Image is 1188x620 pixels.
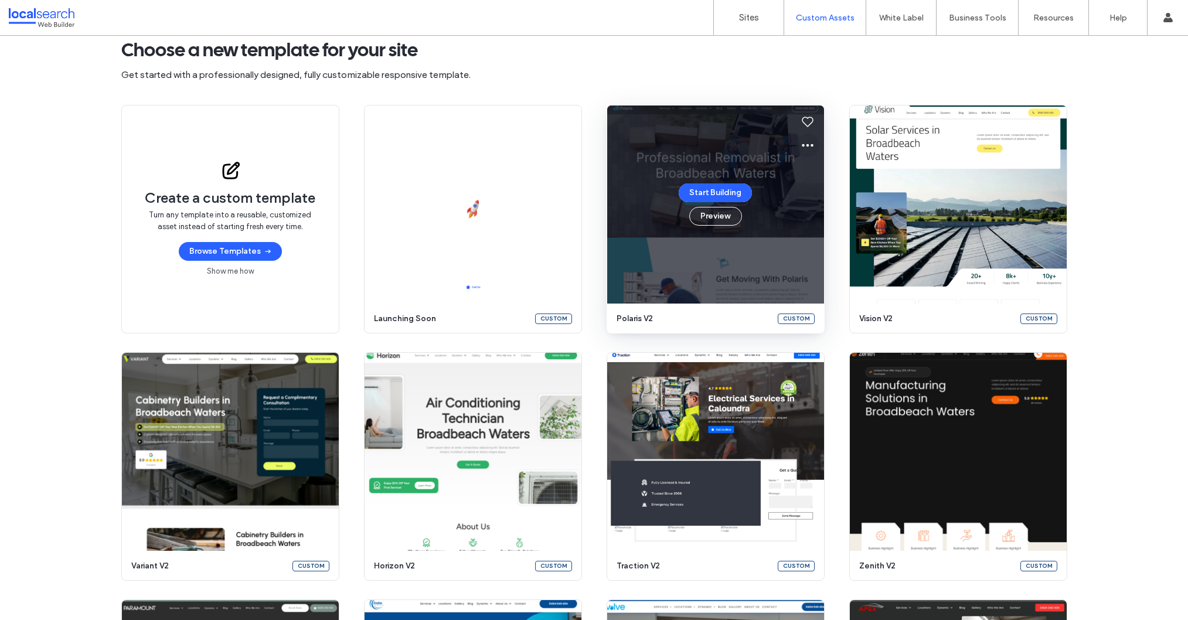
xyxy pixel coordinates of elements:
[739,12,759,23] label: Sites
[1020,561,1057,571] div: Custom
[121,69,1067,81] span: Get started with a professionally designed, fully customizable responsive template.
[796,13,855,23] label: Custom Assets
[1020,314,1057,324] div: Custom
[949,13,1006,23] label: Business Tools
[145,209,315,233] span: Turn any template into a reusable, customized asset instead of starting fresh every time.
[859,560,1013,572] span: zenith v2
[535,314,572,324] div: Custom
[145,189,315,207] span: Create a custom template
[207,265,254,277] a: Show me how
[179,242,282,261] button: Browse Templates
[617,313,771,325] span: polaris v2
[27,8,51,19] span: Help
[374,313,528,325] span: launching soon
[879,13,924,23] label: White Label
[778,314,815,324] div: Custom
[374,560,528,572] span: horizon v2
[778,561,815,571] div: Custom
[535,561,572,571] div: Custom
[1033,13,1074,23] label: Resources
[859,313,1013,325] span: vision v2
[617,560,771,572] span: traction v2
[292,561,329,571] div: Custom
[121,38,1067,62] span: Choose a new template for your site
[1109,13,1127,23] label: Help
[689,207,742,226] button: Preview
[679,183,752,202] button: Start Building
[131,560,285,572] span: variant v2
